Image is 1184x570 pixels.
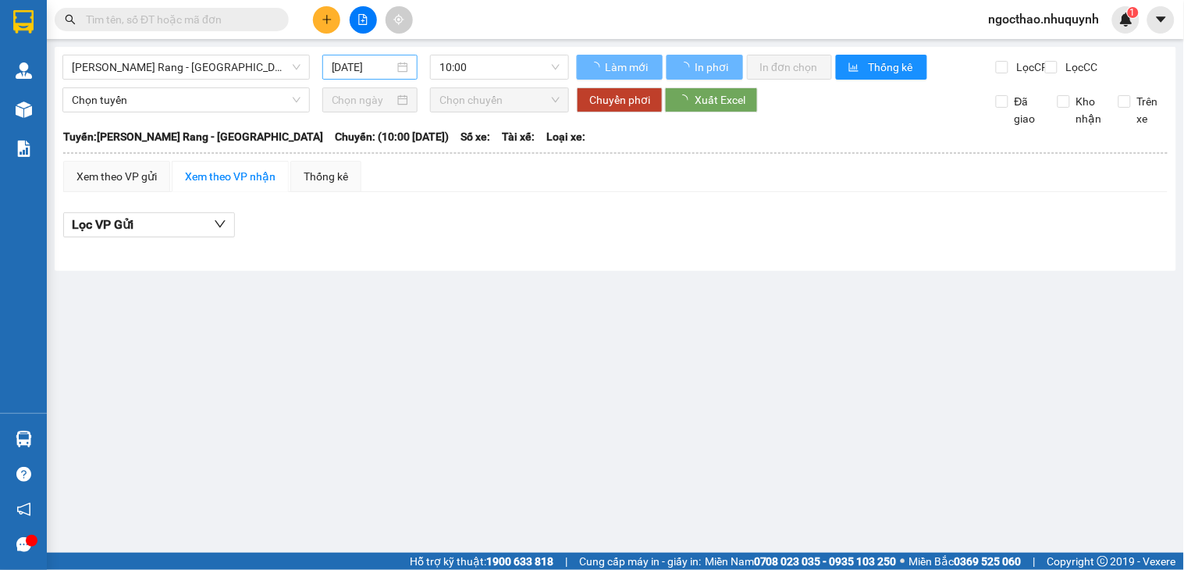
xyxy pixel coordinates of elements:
[72,215,133,234] span: Lọc VP Gửi
[350,6,377,34] button: file-add
[16,467,31,482] span: question-circle
[332,91,395,109] input: Chọn ngày
[6,99,222,159] strong: Khu K1, [PERSON_NAME] [PERSON_NAME], [PERSON_NAME][GEOGRAPHIC_DATA], [GEOGRAPHIC_DATA]PRTC - 0931...
[185,168,276,185] div: Xem theo VP nhận
[63,130,323,143] b: Tuyến: [PERSON_NAME] Rang - [GEOGRAPHIC_DATA]
[16,537,31,552] span: message
[579,553,701,570] span: Cung cấp máy in - giấy in:
[6,97,103,112] span: [PERSON_NAME]:
[754,555,897,568] strong: 0708 023 035 - 0935 103 250
[13,10,34,34] img: logo-vxr
[335,128,449,145] span: Chuyến: (10:00 [DATE])
[322,14,332,25] span: plus
[16,141,32,157] img: solution-icon
[589,62,603,73] span: loading
[1097,556,1108,567] span: copyright
[439,55,560,79] span: 10:00
[667,55,743,80] button: In phơi
[605,59,650,76] span: Làm mới
[16,102,32,118] img: warehouse-icon
[546,128,585,145] span: Loại xe:
[1119,12,1133,27] img: icon-new-feature
[577,55,663,80] button: Làm mới
[848,62,862,74] span: bar-chart
[65,14,76,25] span: search
[836,55,927,80] button: bar-chartThống kê
[679,62,692,73] span: loading
[6,59,226,94] strong: 342 [PERSON_NAME], P1, Q10, TP.HCM - 0931 556 979
[901,558,905,565] span: ⚪️
[486,555,553,568] strong: 1900 633 818
[6,56,228,94] p: VP [GEOGRAPHIC_DATA]:
[868,59,915,76] span: Thống kê
[386,6,413,34] button: aim
[72,55,300,79] span: Phan Rang - Sài Gòn
[1070,93,1108,127] span: Kho nhận
[705,553,897,570] span: Miền Nam
[577,87,663,112] button: Chuyển phơi
[76,168,157,185] div: Xem theo VP gửi
[304,168,348,185] div: Thống kê
[63,212,235,237] button: Lọc VP Gửi
[976,9,1112,29] span: ngocthao.nhuquynh
[665,87,758,112] button: Xuất Excel
[1011,59,1051,76] span: Lọc CR
[502,128,535,145] span: Tài xế:
[1154,12,1168,27] span: caret-down
[72,88,300,112] span: Chọn tuyến
[86,11,270,28] input: Tìm tên, số ĐT hoặc mã đơn
[439,88,560,112] span: Chọn chuyến
[1147,6,1175,34] button: caret-down
[393,14,404,25] span: aim
[332,59,395,76] input: 15/10/2025
[565,553,567,570] span: |
[1128,7,1139,18] sup: 1
[695,59,731,76] span: In phơi
[909,553,1022,570] span: Miền Bắc
[16,502,31,517] span: notification
[16,431,32,447] img: warehouse-icon
[357,14,368,25] span: file-add
[410,553,553,570] span: Hỗ trợ kỹ thuật:
[1060,59,1100,76] span: Lọc CC
[460,128,490,145] span: Số xe:
[1131,93,1168,127] span: Trên xe
[43,6,191,36] strong: NHƯ QUỲNH
[955,555,1022,568] strong: 0369 525 060
[313,6,340,34] button: plus
[1130,7,1136,18] span: 1
[747,55,832,80] button: In đơn chọn
[1008,93,1046,127] span: Đã giao
[1033,553,1036,570] span: |
[214,218,226,230] span: down
[16,62,32,79] img: warehouse-icon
